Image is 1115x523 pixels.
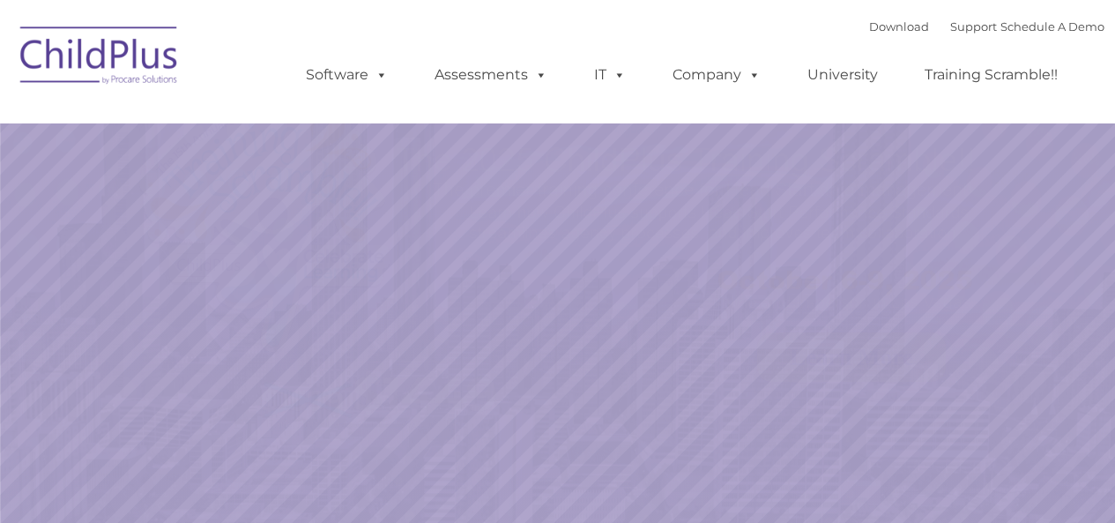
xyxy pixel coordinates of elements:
a: Schedule A Demo [1000,19,1104,34]
img: ChildPlus by Procare Solutions [11,14,188,102]
a: University [790,57,896,93]
a: IT [576,57,643,93]
font: | [869,19,1104,34]
a: Download [869,19,929,34]
a: Training Scramble!! [907,57,1075,93]
a: Company [655,57,778,93]
a: Software [288,57,405,93]
a: Learn More [757,332,946,382]
a: Assessments [417,57,565,93]
a: Support [950,19,997,34]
